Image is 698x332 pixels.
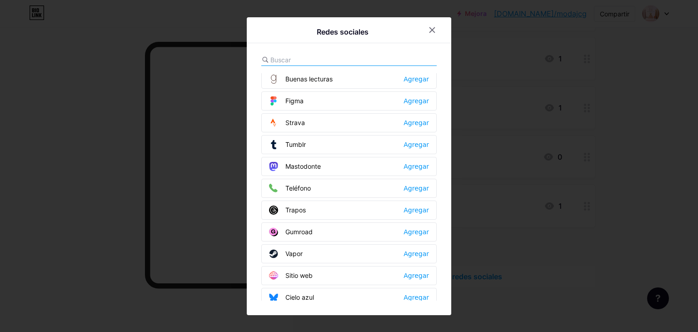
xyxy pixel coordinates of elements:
font: Agregar [404,185,429,192]
font: Mastodonte [285,162,321,170]
font: Teléfono [285,184,311,192]
font: Figma [285,97,304,105]
font: Agregar [404,119,429,126]
font: Agregar [404,163,429,170]
font: Gumroad [285,228,313,236]
font: Agregar [404,75,429,83]
font: Trapos [285,206,306,214]
font: Agregar [404,141,429,148]
font: Cielo azul [285,293,314,301]
font: Sitio web [285,272,313,279]
font: Agregar [404,228,429,236]
font: Agregar [404,272,429,279]
font: Redes sociales [317,27,369,36]
font: Buenas lecturas [285,75,333,83]
input: Buscar [270,55,371,65]
font: Agregar [404,294,429,301]
font: Tumblr [285,141,306,148]
font: Agregar [404,97,429,105]
font: Strava [285,119,305,126]
font: Agregar [404,250,429,257]
font: Vapor [285,250,303,257]
font: Agregar [404,206,429,214]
